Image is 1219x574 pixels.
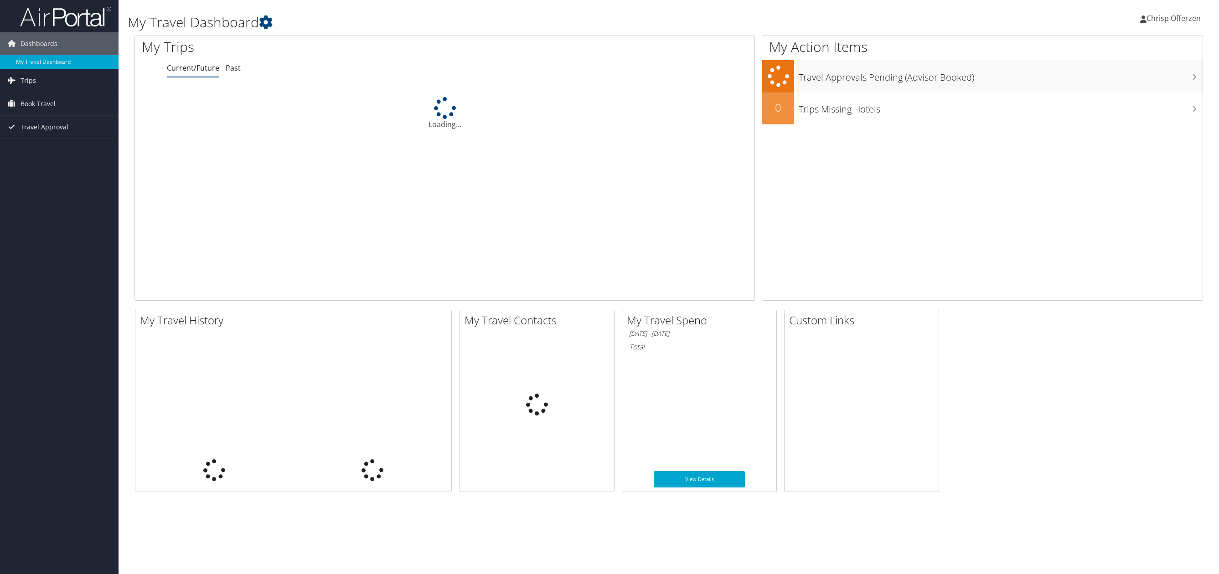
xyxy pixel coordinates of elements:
[1140,5,1210,32] a: Chrisp Offerzen
[167,63,219,73] a: Current/Future
[629,342,770,352] h6: Total
[21,116,68,138] span: Travel Approval
[799,98,1203,116] h3: Trips Missing Hotels
[21,32,57,55] span: Dashboards
[762,100,794,115] h2: 0
[789,313,939,328] h2: Custom Links
[762,37,1203,56] h1: My Action Items
[629,329,770,338] h6: [DATE] - [DATE]
[20,6,111,27] img: airportal-logo.png
[226,63,241,73] a: Past
[142,37,490,56] h1: My Trips
[762,92,1203,124] a: 0Trips Missing Hotels
[21,92,56,115] span: Book Travel
[465,313,614,328] h2: My Travel Contacts
[627,313,776,328] h2: My Travel Spend
[21,69,36,92] span: Trips
[762,60,1203,92] a: Travel Approvals Pending (Advisor Booked)
[799,67,1203,84] h3: Travel Approvals Pending (Advisor Booked)
[128,13,849,32] h1: My Travel Dashboard
[140,313,451,328] h2: My Travel History
[654,471,745,487] a: View Details
[135,97,754,130] div: Loading...
[1147,13,1201,23] span: Chrisp Offerzen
